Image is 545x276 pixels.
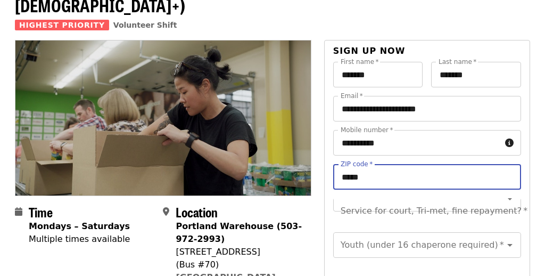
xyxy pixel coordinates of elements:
[439,59,476,65] label: Last name
[341,93,363,99] label: Email
[113,21,177,29] a: Volunteer Shift
[15,40,311,195] img: Oct/Nov/Dec - Portland: Repack/Sort (age 8+) organized by Oregon Food Bank
[176,202,218,221] span: Location
[15,20,109,30] span: Highest Priority
[333,130,501,156] input: Mobile number
[163,207,169,217] i: map-marker-alt icon
[505,138,514,148] i: circle-info icon
[502,238,517,253] button: Open
[333,96,521,121] input: Email
[29,221,130,231] strong: Mondays – Saturdays
[29,202,53,221] span: Time
[15,207,22,217] i: calendar icon
[176,258,302,271] div: (Bus #70)
[341,127,393,133] label: Mobile number
[502,191,517,206] button: Open
[341,59,379,65] label: First name
[333,62,423,87] input: First name
[341,161,373,167] label: ZIP code
[431,62,521,87] input: Last name
[176,246,302,258] div: [STREET_ADDRESS]
[333,164,521,190] input: ZIP code
[176,221,302,244] strong: Portland Warehouse (503-972-2993)
[29,233,130,246] div: Multiple times available
[333,46,406,56] span: Sign up now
